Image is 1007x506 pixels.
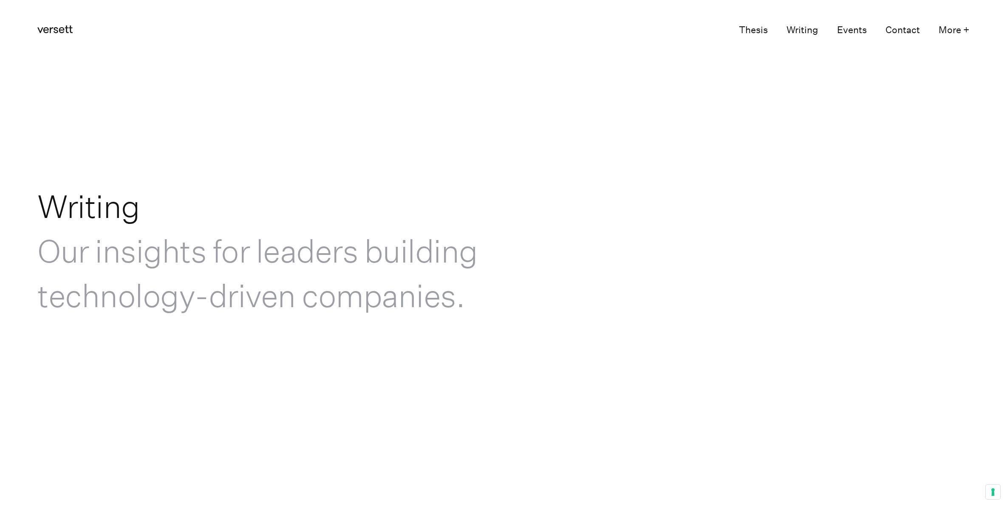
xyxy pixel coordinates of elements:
button: More + [939,22,970,40]
a: Contact [885,22,920,40]
a: Events [837,22,867,40]
a: Thesis [739,22,768,40]
span: Our insights for leaders building technology-driven companies. [37,232,478,314]
h1: Writing [37,184,546,317]
a: Writing [786,22,818,40]
button: Your consent preferences for tracking technologies [986,485,1000,499]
